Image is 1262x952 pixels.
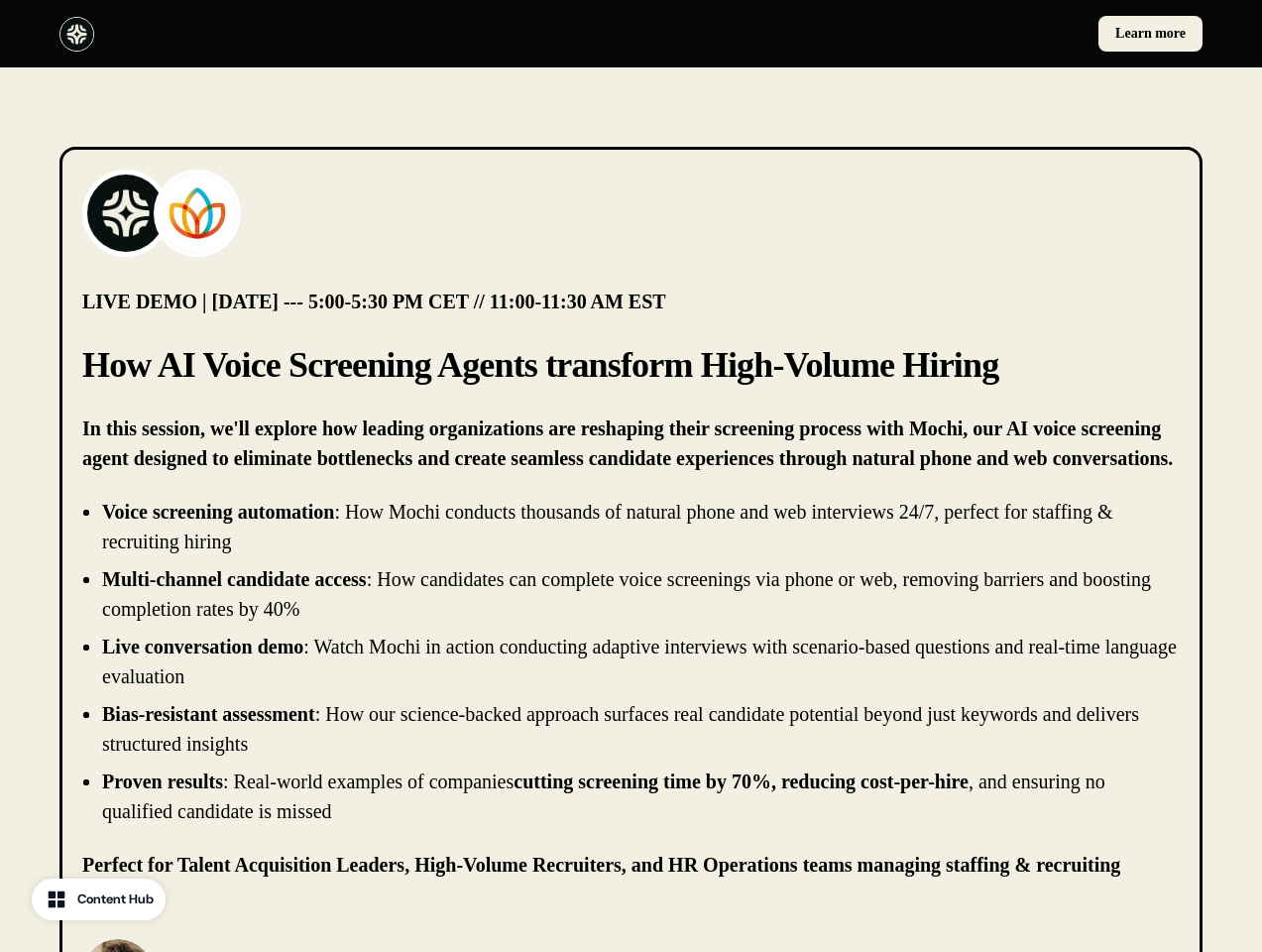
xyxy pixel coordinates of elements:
strong: Proven results [102,771,223,792]
button: Content Hub [32,879,166,920]
strong: Perfect for Talent Acquisition Leaders, High-Volume Recruiters, and HR Operations teams managing ... [82,854,1120,905]
strong: cutting screening time by 70%, reducing cost-per-hire [514,771,969,792]
strong: Bias-resistant assessment [102,703,315,725]
a: Learn more [1098,16,1203,52]
strong: LIVE DEMO | [DATE] --- 5:00-5:30 PM CET // 11:00-11:30 AM EST [82,291,666,312]
strong: Voice screening automation [102,501,334,523]
strong: Live conversation demo [102,636,303,657]
p: How AI Voice Screening Agents transform High-Volume Hiring [82,340,1180,390]
p: : Real-world examples of companies , and ensuring no qualified candidate is missed [102,771,1105,822]
div: Content Hub [77,890,154,909]
strong: In this session, we'll explore how leading organizations are reshaping their screening process wi... [82,417,1173,469]
p: : How our science-backed approach surfaces real candidate potential beyond just keywords and deli... [102,703,1139,755]
p: : How candidates can complete voice screenings via phone or web, removing barriers and boosting c... [102,568,1151,620]
strong: Multi-channel candidate access [102,568,367,590]
p: : How Mochi conducts thousands of natural phone and web interviews 24/7, perfect for staffing & r... [102,501,1112,552]
p: : Watch Mochi in action conducting adaptive interviews with scenario-based questions and real-tim... [102,636,1177,687]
